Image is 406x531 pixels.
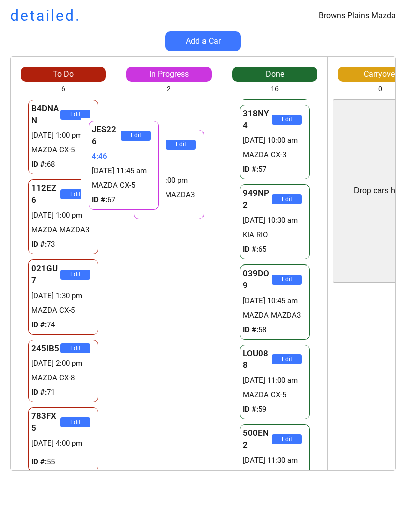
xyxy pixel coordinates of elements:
[243,296,307,306] div: [DATE] 10:45 am
[31,373,95,383] div: MAZDA CX-8
[31,320,47,329] strong: ID #:
[60,343,90,353] button: Edit
[232,69,317,80] div: Done
[31,262,60,287] div: 021GU7
[243,230,307,240] div: KIA RIO
[31,410,60,434] div: 783FX5
[243,310,307,321] div: MAZDA MAZDA3
[31,159,95,170] div: 68
[61,84,65,94] div: 6
[243,245,258,254] strong: ID #:
[31,320,95,330] div: 74
[31,240,47,249] strong: ID #:
[31,438,95,449] div: [DATE] 4:00 pm
[243,108,272,132] div: 318NY4
[92,124,121,148] div: JES226
[31,291,95,301] div: [DATE] 1:30 pm
[21,69,106,80] div: To Do
[378,84,382,94] div: 0
[31,387,95,398] div: 71
[31,305,95,316] div: MAZDA CX-5
[137,190,201,200] div: MAZDA MAZDA3
[31,225,95,235] div: MAZDA MAZDA3
[121,131,151,141] button: Edit
[31,160,47,169] strong: ID #:
[166,140,196,150] button: Edit
[243,268,272,292] div: 039DO9
[126,69,212,80] div: In Progress
[243,470,307,480] div: MAZDA CX-5
[92,195,156,205] div: 67
[319,10,396,21] div: Browns Plains Mazda
[272,115,302,125] button: Edit
[60,270,90,280] button: Edit
[272,434,302,444] button: Edit
[243,135,307,146] div: [DATE] 10:00 am
[243,375,307,386] div: [DATE] 11:00 am
[243,404,307,415] div: 59
[31,388,47,397] strong: ID #:
[272,194,302,204] button: Edit
[60,417,90,427] button: Edit
[243,150,307,160] div: MAZDA CX-3
[137,205,152,214] strong: ID #:
[243,427,272,451] div: 500EN2
[31,457,95,467] div: 55
[10,5,81,26] h1: detailed.
[31,457,47,466] strong: ID #:
[60,110,90,120] button: Edit
[165,31,241,51] button: Add a Car
[167,84,171,94] div: 2
[272,275,302,285] button: Edit
[92,166,156,176] div: [DATE] 11:45 am
[243,215,307,226] div: [DATE] 10:30 am
[31,145,95,155] div: MAZDA CX-5
[243,325,307,335] div: 58
[31,210,95,221] div: [DATE] 1:00 pm
[243,325,258,334] strong: ID #:
[243,455,307,466] div: [DATE] 11:30 am
[137,175,201,186] div: [DATE] 3:00 pm
[243,187,272,211] div: 949NP2
[271,84,279,94] div: 16
[31,182,60,206] div: 112EZ6
[92,151,156,162] div: 4:46
[137,204,201,215] div: 83
[31,103,60,127] div: B4DNAN
[92,195,107,204] strong: ID #:
[31,343,60,355] div: 245IB5
[60,189,90,199] button: Edit
[31,130,95,141] div: [DATE] 1:00 pm
[243,390,307,400] div: MAZDA CX-5
[31,239,95,250] div: 73
[92,180,156,191] div: MAZDA CX-5
[243,405,258,414] strong: ID #:
[243,348,272,372] div: LOU088
[137,161,201,171] div: 9:00
[243,165,258,174] strong: ID #:
[272,354,302,364] button: Edit
[243,164,307,175] div: 57
[243,244,307,255] div: 65
[31,358,95,369] div: [DATE] 2:00 pm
